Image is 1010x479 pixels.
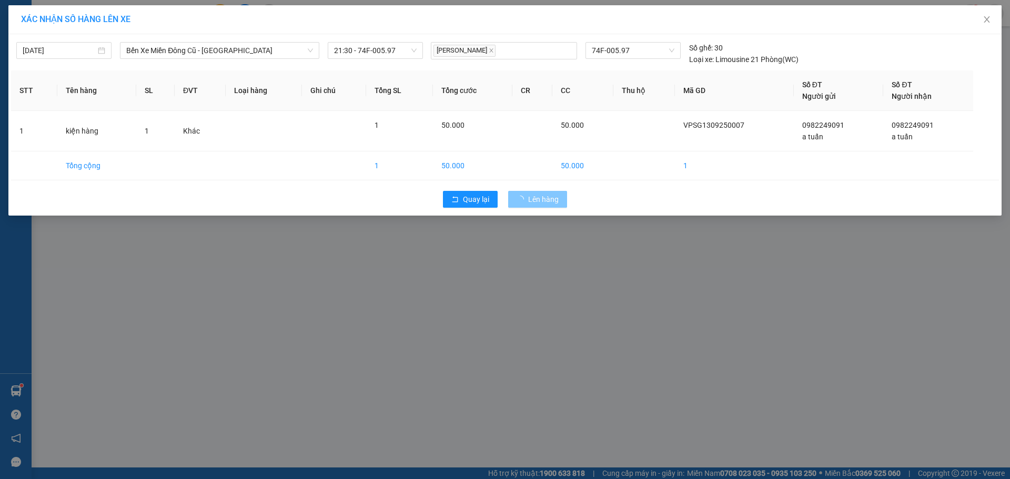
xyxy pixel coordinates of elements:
[983,15,991,24] span: close
[592,43,674,58] span: 74F-005.97
[443,191,498,208] button: rollbackQuay lại
[57,111,136,151] td: kiện hàng
[552,151,613,180] td: 50.000
[11,111,57,151] td: 1
[517,196,528,203] span: loading
[892,121,934,129] span: 0982249091
[892,92,932,100] span: Người nhận
[489,48,494,53] span: close
[433,70,512,111] th: Tổng cước
[11,70,57,111] th: STT
[123,55,138,66] span: DĐ:
[136,70,175,111] th: SL
[689,42,713,54] span: Số ghế:
[23,45,96,56] input: 13/09/2025
[302,70,366,111] th: Ghi chú
[123,34,243,49] div: 0982249091
[126,43,313,58] span: Bến Xe Miền Đông Cũ - Đắk Nông
[175,111,226,151] td: Khác
[57,70,136,111] th: Tên hàng
[334,43,417,58] span: 21:30 - 74F-005.97
[57,151,136,180] td: Tổng cộng
[552,70,613,111] th: CC
[451,196,459,204] span: rollback
[675,70,794,111] th: Mã GD
[561,121,584,129] span: 50.000
[123,49,243,86] span: 124 [PERSON_NAME]
[9,47,116,62] div: 0982249091
[972,5,1002,35] button: Close
[175,70,226,111] th: ĐVT
[689,54,714,65] span: Loại xe:
[9,9,116,34] div: VP [GEOGRAPHIC_DATA]
[689,54,799,65] div: Limousine 21 Phòng(WC)
[433,151,512,180] td: 50.000
[433,45,496,57] span: [PERSON_NAME]
[802,121,844,129] span: 0982249091
[145,127,149,135] span: 1
[508,191,567,208] button: Lên hàng
[375,121,379,129] span: 1
[802,80,822,89] span: Số ĐT
[226,70,302,111] th: Loại hàng
[802,133,823,141] span: a tuấn
[9,10,25,21] span: Gửi:
[683,121,744,129] span: VPSG1309250007
[366,151,433,180] td: 1
[123,22,243,34] div: a tuấn
[802,92,836,100] span: Người gửi
[613,70,675,111] th: Thu hộ
[675,151,794,180] td: 1
[9,34,116,47] div: a tuấn
[366,70,433,111] th: Tổng SL
[689,42,723,54] div: 30
[892,133,913,141] span: a tuấn
[512,70,552,111] th: CR
[528,193,559,205] span: Lên hàng
[123,9,243,22] div: VP Cư Jút
[463,193,489,205] span: Quay lại
[892,80,912,89] span: Số ĐT
[123,10,148,21] span: Nhận:
[307,47,314,54] span: down
[21,14,130,24] span: XÁC NHẬN SỐ HÀNG LÊN XE
[441,121,464,129] span: 50.000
